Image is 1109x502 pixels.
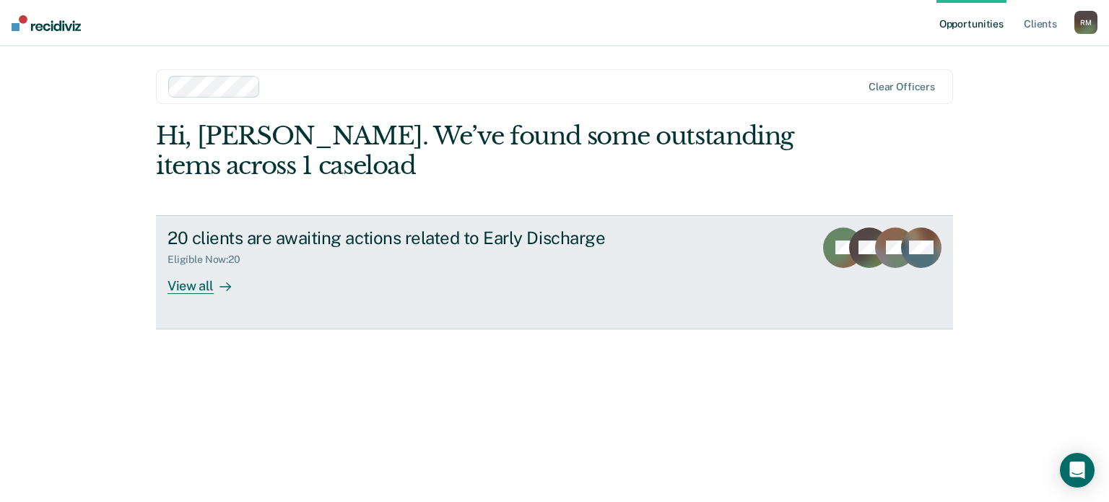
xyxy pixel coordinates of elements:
[1060,453,1095,488] div: Open Intercom Messenger
[168,254,252,266] div: Eligible Now : 20
[156,215,953,329] a: 20 clients are awaiting actions related to Early DischargeEligible Now:20View all
[156,121,793,181] div: Hi, [PERSON_NAME]. We’ve found some outstanding items across 1 caseload
[869,81,935,93] div: Clear officers
[12,15,81,31] img: Recidiviz
[168,266,248,294] div: View all
[168,228,674,248] div: 20 clients are awaiting actions related to Early Discharge
[1074,11,1097,34] button: RM
[1074,11,1097,34] div: R M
